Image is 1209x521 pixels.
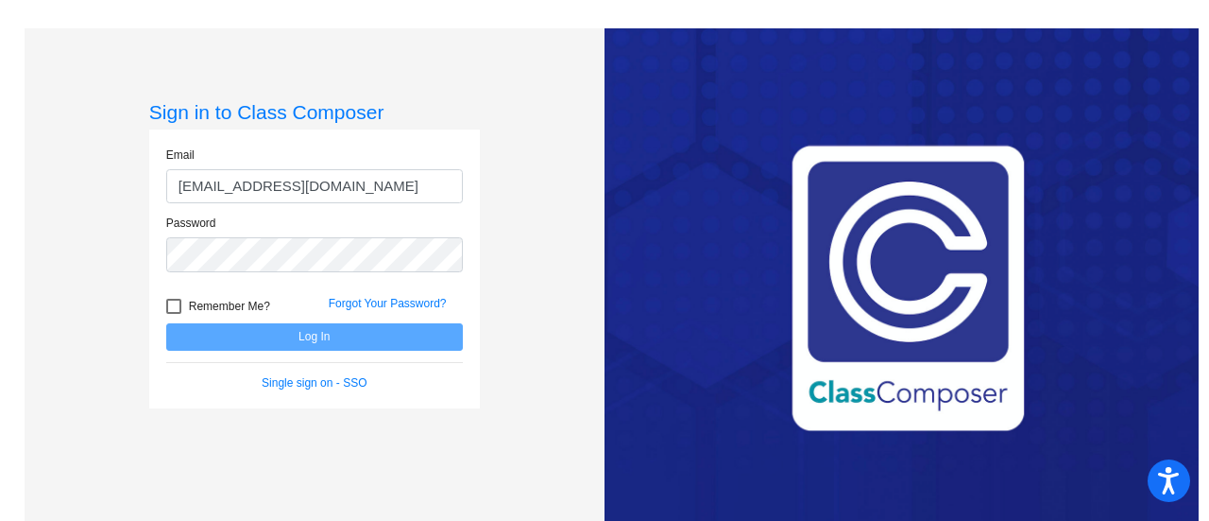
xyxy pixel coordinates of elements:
[262,376,366,390] a: Single sign on - SSO
[189,295,270,318] span: Remember Me?
[166,323,463,351] button: Log In
[149,100,480,124] h3: Sign in to Class Composer
[166,215,216,232] label: Password
[329,297,447,310] a: Forgot Your Password?
[166,147,195,164] label: Email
